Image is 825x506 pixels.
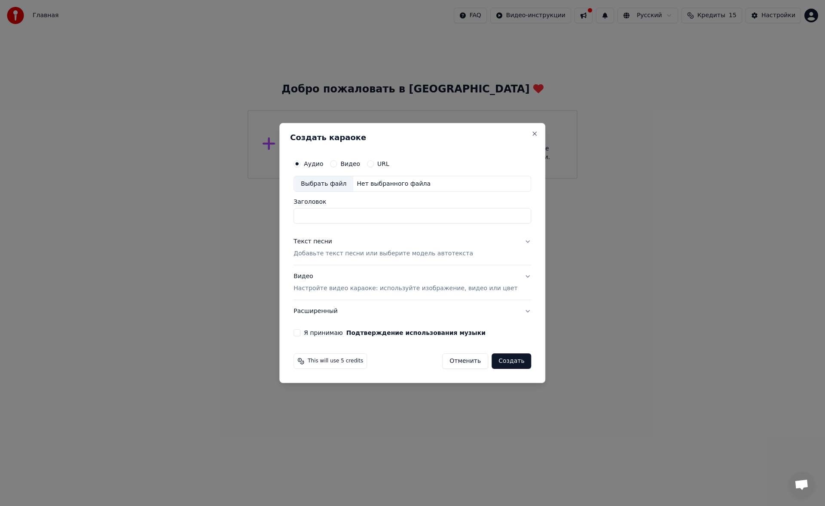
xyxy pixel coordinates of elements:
[294,176,353,192] div: Выбрать файл
[353,180,434,188] div: Нет выбранного файла
[304,161,323,167] label: Аудио
[293,284,517,293] p: Настройте видео караоке: используйте изображение, видео или цвет
[492,353,531,369] button: Создать
[290,134,535,141] h2: Создать караоке
[340,161,360,167] label: Видео
[346,330,486,336] button: Я принимаю
[293,266,531,300] button: ВидеоНастройте видео караоке: используйте изображение, видео или цвет
[293,273,517,293] div: Видео
[442,353,488,369] button: Отменить
[377,161,389,167] label: URL
[293,250,473,258] p: Добавьте текст песни или выберите модель автотекста
[293,231,531,265] button: Текст песниДобавьте текст песни или выберите модель автотекста
[293,238,332,246] div: Текст песни
[293,199,531,205] label: Заголовок
[293,300,531,322] button: Расширенный
[308,358,363,365] span: This will use 5 credits
[304,330,486,336] label: Я принимаю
